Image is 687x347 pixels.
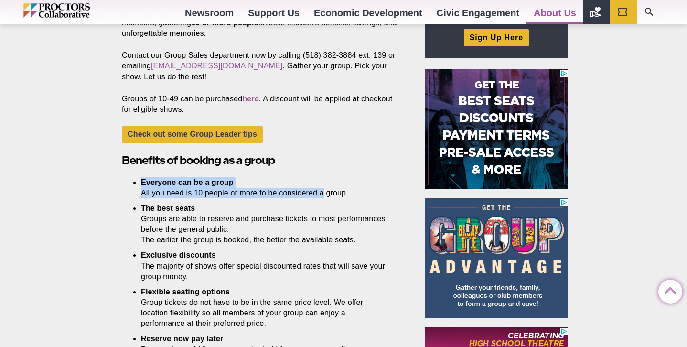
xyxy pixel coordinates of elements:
a: Back to Top [658,280,677,299]
iframe: Advertisement [425,198,568,318]
li: Groups are able to reserve and purchase tickets to most performances before the general public. T... [141,203,388,245]
a: Check out some Group Leader tips [122,126,263,143]
strong: Exclusive discounts [141,251,216,259]
p: Contact our Group Sales department now by calling (518) 382-3884 ext. 139 or emailing . Gather yo... [122,50,403,82]
a: [EMAIL_ADDRESS][DOMAIN_NAME] [151,62,283,70]
img: Proctors logo [23,3,131,18]
strong: The best seats [141,204,195,212]
strong: Everyone can be a group [141,178,234,186]
strong: Reserve now pay later [141,335,223,343]
a: Sign Up Here [464,29,529,46]
li: The majority of shows offer special discounted rates that will save your group money. [141,250,388,282]
li: Group tickets do not have to be in the same price level. We offer location flexibility so all mem... [141,287,388,329]
a: here [242,95,258,103]
iframe: Advertisement [425,69,568,189]
strong: Flexible seating options [141,288,230,296]
h2: Benefits of booking as a group [122,153,403,168]
p: Groups of 10-49 can be purchased . A discount will be applied at checkout for eligible shows. [122,94,403,115]
li: All you need is 10 people or more to be considered a group. [141,177,388,198]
